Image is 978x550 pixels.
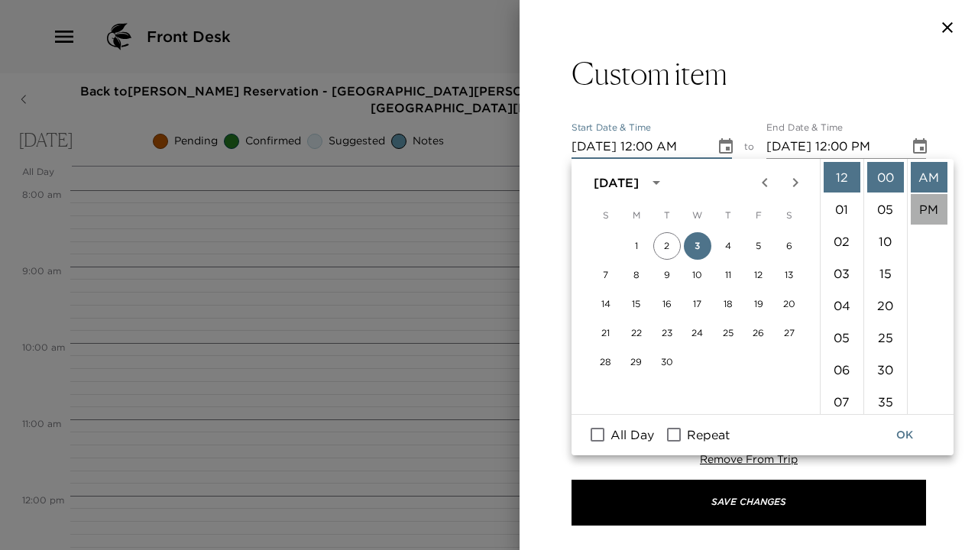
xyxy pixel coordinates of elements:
[907,159,950,414] ul: Select meridiem
[911,194,947,225] li: PM
[653,232,681,260] button: 2
[623,290,650,318] button: 15
[572,55,926,92] button: Custom item
[653,290,681,318] button: 16
[623,261,650,289] button: 8
[653,200,681,231] span: Tuesday
[653,261,681,289] button: 9
[776,232,803,260] button: 6
[821,159,863,414] ul: Select hours
[766,121,843,134] label: End Date & Time
[824,162,860,192] li: 12 hours
[824,387,860,417] li: 7 hours
[867,194,904,225] li: 5 minutes
[745,290,772,318] button: 19
[592,290,620,318] button: 14
[684,200,711,231] span: Wednesday
[653,348,681,376] button: 30
[711,131,741,162] button: Choose date, selected date is Sep 3, 2025
[684,319,711,347] button: 24
[643,170,669,196] button: calendar view is open, switch to year view
[684,290,711,318] button: 17
[824,194,860,225] li: 1 hours
[905,131,935,162] button: Choose date, selected date is Sep 3, 2025
[572,121,651,134] label: Start Date & Time
[745,319,772,347] button: 26
[623,319,650,347] button: 22
[684,261,711,289] button: 10
[687,425,730,444] span: Repeat
[824,226,860,257] li: 2 hours
[700,452,798,467] button: Remove From Trip
[863,159,907,414] ul: Select minutes
[867,354,904,385] li: 30 minutes
[776,261,803,289] button: 13
[592,261,620,289] button: 7
[592,348,620,376] button: 28
[776,200,803,231] span: Saturday
[744,141,754,159] span: to
[653,319,681,347] button: 23
[911,162,947,192] li: AM
[684,232,711,260] button: 3
[623,348,650,376] button: 29
[700,452,798,466] span: Remove From Trip
[592,319,620,347] button: 21
[610,425,654,444] span: All Day
[776,290,803,318] button: 20
[824,322,860,353] li: 5 hours
[714,200,742,231] span: Thursday
[867,322,904,353] li: 25 minutes
[592,200,620,231] span: Sunday
[867,387,904,417] li: 35 minutes
[714,290,742,318] button: 18
[766,134,899,159] input: MM/DD/YYYY hh:mm aa
[714,261,742,289] button: 11
[824,290,860,321] li: 4 hours
[867,258,904,289] li: 15 minutes
[880,421,929,449] button: OK
[867,290,904,321] li: 20 minutes
[780,167,811,198] button: Next month
[776,319,803,347] button: 27
[824,258,860,289] li: 3 hours
[572,480,926,526] button: Save Changes
[623,232,650,260] button: 1
[572,55,727,92] h3: Custom item
[714,232,742,260] button: 4
[750,167,780,198] button: Previous month
[572,134,704,159] input: MM/DD/YYYY hh:mm aa
[824,354,860,385] li: 6 hours
[623,200,650,231] span: Monday
[714,319,742,347] button: 25
[745,261,772,289] button: 12
[745,232,772,260] button: 5
[745,200,772,231] span: Friday
[867,162,904,192] li: 0 minutes
[594,173,639,192] div: [DATE]
[867,226,904,257] li: 10 minutes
